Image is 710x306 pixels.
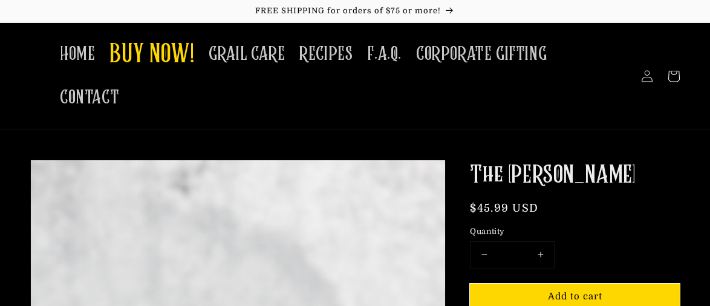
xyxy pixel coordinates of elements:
span: GRAIL CARE [209,42,285,66]
p: FREE SHIPPING for orders of $75 or more! [12,6,698,16]
span: CONTACT [60,86,119,109]
a: BUY NOW! [102,31,201,79]
span: RECIPES [299,42,353,66]
span: Add to cart [548,291,602,302]
span: BUY NOW! [109,39,194,72]
a: F.A.Q. [360,35,409,73]
span: F.A.Q. [367,42,402,66]
a: CONTACT [53,79,126,117]
a: GRAIL CARE [201,35,292,73]
a: HOME [53,35,102,73]
a: RECIPES [292,35,360,73]
label: Quantity [470,226,680,238]
span: CORPORATE GIFTING [416,42,547,66]
a: CORPORATE GIFTING [409,35,554,73]
h1: The [PERSON_NAME] [470,160,680,191]
span: $45.99 USD [470,202,538,214]
span: HOME [60,42,95,66]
